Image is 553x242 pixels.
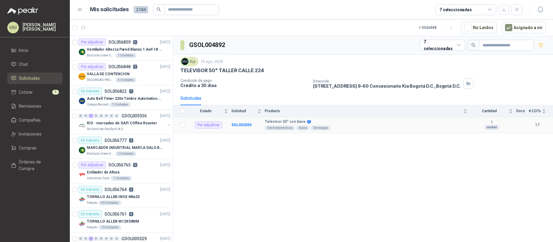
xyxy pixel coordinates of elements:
div: 0 [104,114,109,118]
h1: Mis solicitudes [90,5,129,14]
p: 13 ago, 2025 [201,59,223,65]
p: Dirección [313,79,461,83]
div: 7 seleccionadas [439,6,472,13]
span: Invitaciones [19,131,42,137]
p: RIO - mercadeo de SAFI COffee Roaster [87,120,157,126]
div: 0 [84,237,88,241]
img: Company Logo [78,48,86,55]
p: Patojito [87,225,97,230]
span: Órdenes de Compra [19,159,57,172]
div: Tecnología [311,126,330,130]
p: VALLA DE CONTENCION [87,71,130,77]
p: Crédito a 30 días [180,83,308,88]
a: Compañías [7,114,63,126]
span: Remisiones [19,103,41,109]
a: 0 0 1 0 0 0 0 0 GSOL005536[DATE] Company LogoRIO - mercadeo de SAFI COffee RoasterRio Fertil del ... [78,112,172,132]
p: 9 [133,163,137,167]
a: Por adjudicarSOL0568592[DATE] Company LogoVentilador Altezza Pared Blanco 1 Awf-18 Pro BalineraBi... [70,36,173,61]
div: unidad [484,125,499,130]
span: 5 [52,90,59,95]
a: Por adjudicarSOL0567659[DATE] Company LogoEstibador de AlturaIndustrias Tomy1 Unidades [70,159,173,183]
p: [DATE] [160,113,170,119]
b: 1 [471,120,513,125]
div: 1 Unidades [115,53,136,58]
div: 7 seleccionadas [424,39,454,52]
span: Chat [19,61,28,68]
p: TORNILLO ALLEN M12X50MM [87,219,139,224]
div: 0 [84,114,88,118]
div: 0 [114,114,119,118]
img: Company Logo [78,146,86,154]
span: Producto [265,109,462,113]
div: 1 Unidades [111,176,132,181]
th: # COTs [529,105,553,117]
p: Ventilador Altezza Pared Blanco 1 Awf-18 Pro Balinera [87,47,162,52]
span: search [157,7,161,12]
a: En tránsitoSOL0568221[DATE] Company LogoAuto Bell Timer 220v Timbre Automatico Para Colegios, Ind... [70,85,173,110]
img: Company Logo [78,171,86,178]
span: Cantidad [471,109,508,113]
div: Audio [296,126,309,130]
p: Colegio Bennett [87,102,108,107]
p: GSOL005529 [121,237,147,241]
div: 10 Unidades [98,225,121,230]
div: 0 [94,114,98,118]
p: 1 [129,89,133,93]
p: Condición de pago [180,79,308,83]
div: 1 [89,114,93,118]
th: Docs [516,105,529,117]
img: Company Logo [78,73,86,80]
p: TORNILLO ALLEN INOX M6x25 [87,194,140,200]
span: Compras [19,145,36,151]
p: 3 [129,138,133,143]
p: SEGURIDAD PROVISER LTDA [87,78,114,82]
a: Compras [7,142,63,154]
h3: GSOL004892 [189,40,226,50]
img: Company Logo [78,196,86,203]
div: 3 Unidades [115,151,136,156]
div: 0 [99,237,104,241]
span: Cotizar [19,89,33,96]
p: [DATE] [160,162,170,168]
span: Solicitudes [19,75,40,82]
th: Solicitud [231,105,265,117]
div: En tránsito [78,88,102,95]
p: [DATE] [160,64,170,70]
span: search [471,43,476,47]
span: 2184 [134,6,148,13]
div: Por adjudicar [78,63,106,70]
p: MARCADOR INDUSTRIAL MARCA DALO BLANCO [87,145,162,151]
div: Por adjudicar [78,39,106,46]
p: Patojito [87,200,97,205]
img: Company Logo [78,97,86,105]
p: SOL056761 [104,212,127,216]
b: Televisor 50" con base [265,119,306,124]
div: 0 [78,114,83,118]
p: GSOL005536 [121,114,147,118]
p: [DATE] [160,187,170,193]
a: Invitaciones [7,128,63,140]
p: [DATE] [160,236,170,242]
p: Auto Bell Timer 220v Timbre Automatico Para Colegios, Indust [87,96,162,102]
div: Solicitudes [180,95,201,102]
img: Company Logo [78,220,86,227]
p: SOL056764 [104,187,127,192]
a: Cotizar5 [7,86,63,98]
a: Órdenes de Compra [7,156,63,174]
p: 2 [133,40,137,44]
p: [DATE] [160,211,170,217]
p: Estibador de Altura [87,170,119,175]
div: 0 [109,114,114,118]
img: Company Logo [182,58,188,65]
p: 4 [129,212,133,216]
a: En tránsitoSOL0567643[DATE] Company LogoTORNILLO ALLEN INOX M6x25Patojito40 Unidades [70,183,173,208]
p: [DATE] [160,138,170,143]
div: 0 [109,237,114,241]
a: Solicitudes [7,72,63,84]
a: Chat [7,59,63,70]
div: MM [7,22,19,33]
button: No Leídos [461,22,497,33]
p: SOL056765 [108,163,131,167]
a: Remisiones [7,100,63,112]
th: Producto [265,105,471,117]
